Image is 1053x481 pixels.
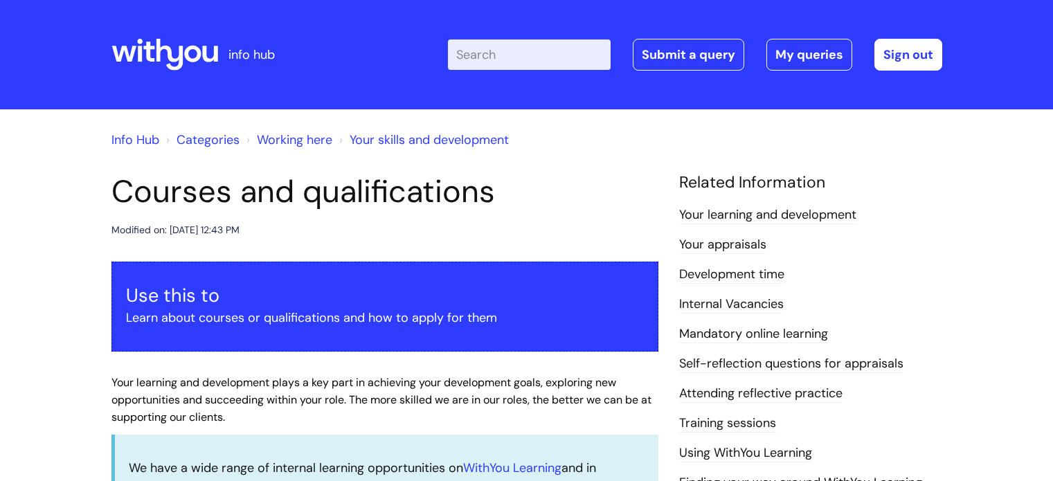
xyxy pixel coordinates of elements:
[679,415,776,433] a: Training sessions
[243,129,332,151] li: Working here
[228,44,275,66] p: info hub
[679,355,903,373] a: Self-reflection questions for appraisals
[126,284,644,307] h3: Use this to
[874,39,942,71] a: Sign out
[111,173,658,210] h1: Courses and qualifications
[679,444,812,462] a: Using WithYou Learning
[126,307,644,329] p: Learn about courses or qualifications and how to apply for them
[350,131,509,148] a: Your skills and development
[679,173,942,192] h4: Related Information
[633,39,744,71] a: Submit a query
[111,221,240,239] div: Modified on: [DATE] 12:43 PM
[679,206,856,224] a: Your learning and development
[177,131,240,148] a: Categories
[257,131,332,148] a: Working here
[111,131,159,148] a: Info Hub
[111,375,651,424] span: Your learning and development plays a key part in achieving your development goals, exploring new...
[679,296,784,314] a: Internal Vacancies
[679,266,784,284] a: Development time
[679,385,843,403] a: Attending reflective practice
[163,129,240,151] li: Solution home
[766,39,852,71] a: My queries
[679,325,828,343] a: Mandatory online learning
[463,460,561,476] a: WithYou Learning
[448,39,942,71] div: | -
[679,236,766,254] a: Your appraisals
[448,39,611,70] input: Search
[336,129,509,151] li: Your skills and development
